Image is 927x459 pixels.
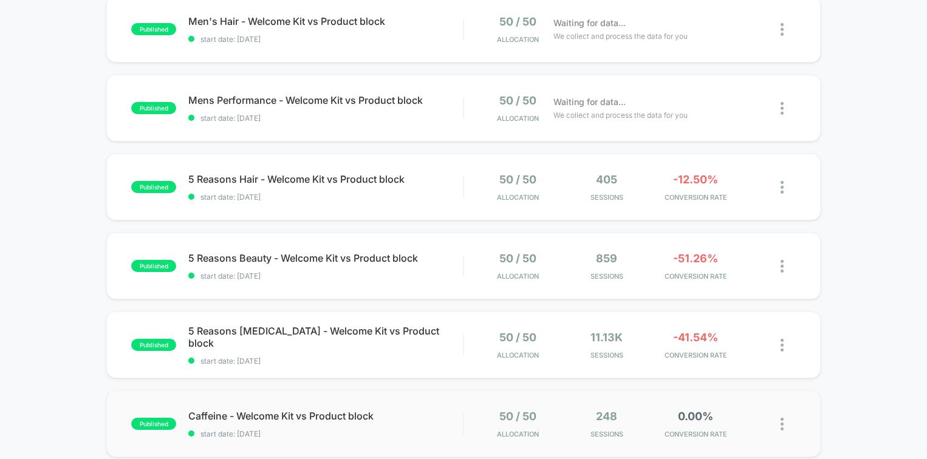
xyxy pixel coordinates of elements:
span: 50 / 50 [499,173,536,186]
span: 859 [596,252,617,265]
span: Mens Performance - Welcome Kit vs Product block [188,94,463,106]
img: close [781,339,784,352]
span: Waiting for data... [553,95,626,109]
span: Allocation [497,114,539,123]
img: close [781,418,784,430]
img: close [781,23,784,36]
span: Allocation [497,272,539,280]
span: published [131,418,176,430]
img: close [781,260,784,273]
span: start date: [DATE] [188,356,463,365]
span: published [131,339,176,351]
span: 11.13k [590,331,623,344]
span: 50 / 50 [499,252,536,265]
span: 5 Reasons [MEDICAL_DATA] - Welcome Kit vs Product block [188,325,463,349]
span: Men's Hair - Welcome Kit vs Product block [188,15,463,27]
span: Caffeine - Welcome Kit vs Product block [188,410,463,422]
span: CONVERSION RATE [654,351,737,359]
span: published [131,102,176,114]
span: Sessions [565,272,648,280]
span: 50 / 50 [499,15,536,28]
span: Allocation [497,193,539,202]
span: CONVERSION RATE [654,272,737,280]
span: Allocation [497,351,539,359]
span: 50 / 50 [499,410,536,423]
span: We collect and process the data for you [553,30,688,42]
span: Allocation [497,35,539,44]
span: -51.26% [673,252,718,265]
span: 5 Reasons Hair - Welcome Kit vs Product block [188,173,463,185]
img: close [781,181,784,194]
span: 0.00% [678,410,713,423]
span: published [131,181,176,193]
span: Waiting for data... [553,16,626,30]
span: Sessions [565,351,648,359]
span: 405 [596,173,617,186]
span: start date: [DATE] [188,114,463,123]
span: start date: [DATE] [188,192,463,202]
span: CONVERSION RATE [654,193,737,202]
span: -41.54% [673,331,718,344]
img: close [781,102,784,115]
span: Sessions [565,430,648,438]
span: CONVERSION RATE [654,430,737,438]
span: 5 Reasons Beauty - Welcome Kit vs Product block [188,252,463,264]
span: start date: [DATE] [188,429,463,438]
span: 248 [596,410,617,423]
span: Allocation [497,430,539,438]
span: -12.50% [673,173,718,186]
span: 50 / 50 [499,331,536,344]
span: 50 / 50 [499,94,536,107]
span: published [131,23,176,35]
span: start date: [DATE] [188,35,463,44]
span: Sessions [565,193,648,202]
span: published [131,260,176,272]
span: We collect and process the data for you [553,109,688,121]
span: start date: [DATE] [188,271,463,280]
